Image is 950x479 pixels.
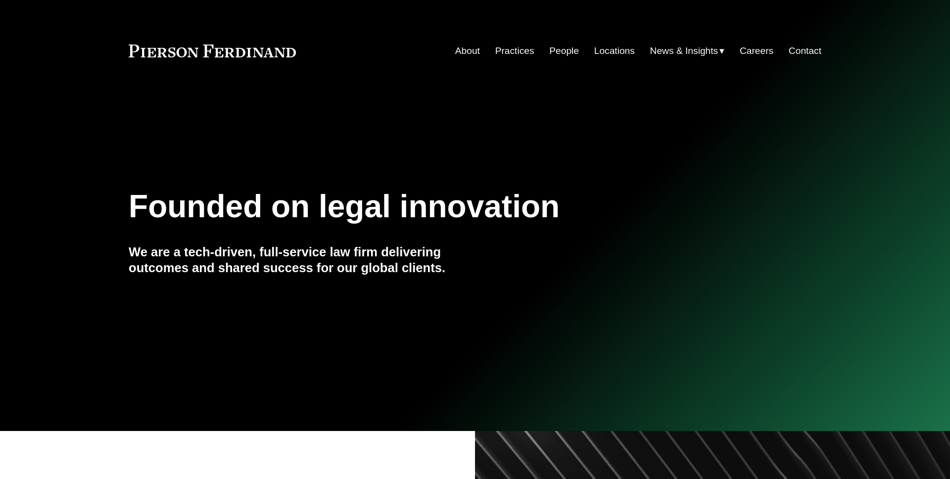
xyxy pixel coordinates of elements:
a: People [549,42,579,60]
span: News & Insights [650,43,718,60]
a: About [455,42,480,60]
a: folder dropdown [650,42,725,60]
a: Careers [740,42,773,60]
a: Contact [789,42,821,60]
h1: Founded on legal innovation [129,189,706,225]
a: Locations [594,42,635,60]
a: Practices [495,42,534,60]
h4: We are a tech-driven, full-service law firm delivering outcomes and shared success for our global... [129,244,475,276]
